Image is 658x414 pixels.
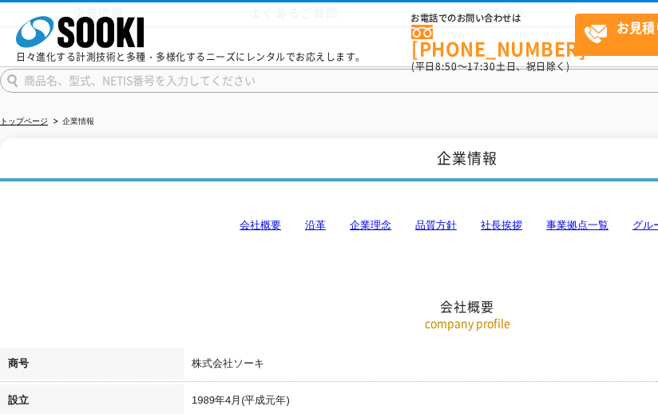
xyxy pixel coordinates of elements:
span: 8:50 [435,59,458,74]
span: お電話でのお問い合わせは [411,14,575,23]
a: 会社概要 [240,219,281,231]
a: 品質方針 [415,219,457,231]
a: 社長挨拶 [481,219,522,231]
p: 日々進化する計測技術と多種・多様化するニーズにレンタルでお応えします。 [16,52,366,62]
span: 17:30 [467,59,496,74]
li: 企業情報 [50,113,94,130]
a: 沿革 [305,219,326,231]
a: [PHONE_NUMBER] [411,25,575,58]
a: 事業拠点一覧 [546,219,608,231]
a: 企業理念 [350,219,391,231]
span: (平日 ～ 土日、祝日除く) [411,59,569,74]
